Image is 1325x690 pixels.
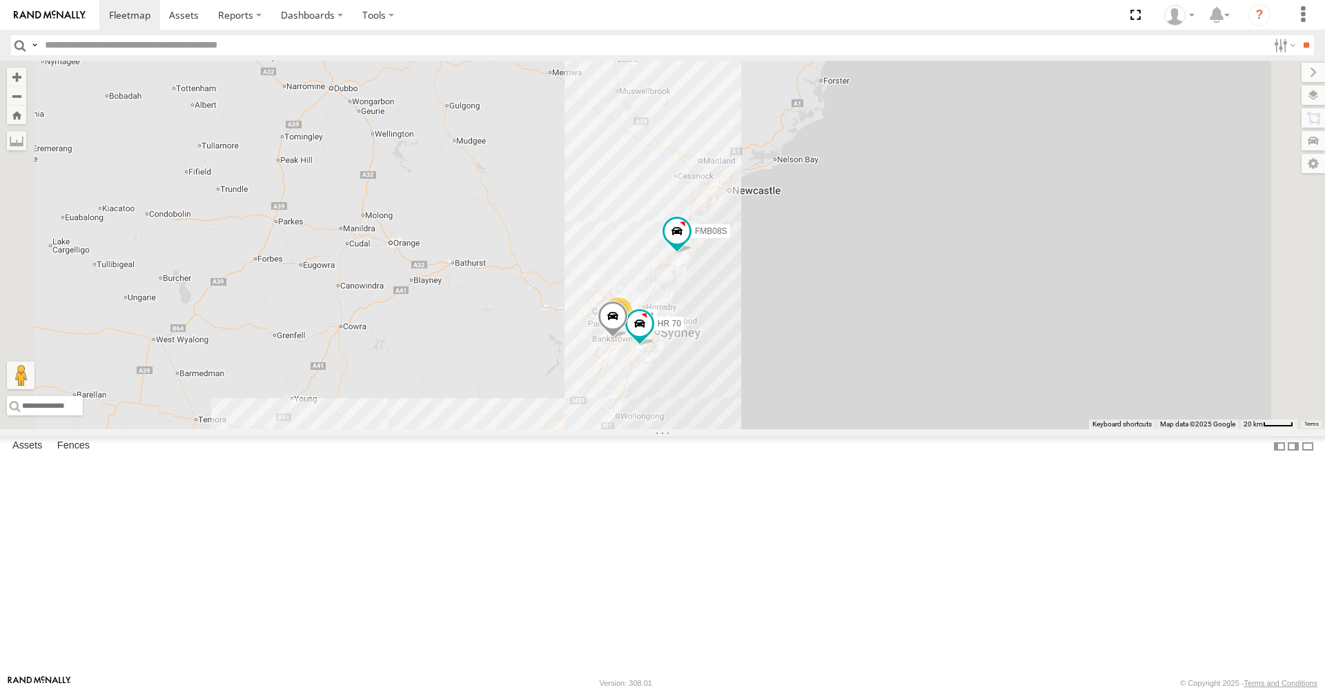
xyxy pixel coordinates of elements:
[1244,679,1317,687] a: Terms and Conditions
[1302,154,1325,173] label: Map Settings
[7,68,26,86] button: Zoom in
[8,676,71,690] a: Visit our Website
[658,319,681,329] span: HR 70
[1159,5,1199,26] div: Eric Yao
[29,35,40,55] label: Search Query
[605,297,632,325] div: 6
[7,131,26,150] label: Measure
[1092,420,1152,429] button: Keyboard shortcuts
[7,362,35,389] button: Drag Pegman onto the map to open Street View
[1180,679,1317,687] div: © Copyright 2025 -
[1244,420,1263,428] span: 20 km
[1301,436,1315,456] label: Hide Summary Table
[7,86,26,106] button: Zoom out
[600,679,652,687] div: Version: 308.01
[1273,436,1286,456] label: Dock Summary Table to the Left
[7,106,26,124] button: Zoom Home
[1268,35,1298,55] label: Search Filter Options
[1304,422,1319,427] a: Terms (opens in new tab)
[1239,420,1297,429] button: Map Scale: 20 km per 40 pixels
[50,437,97,456] label: Fences
[6,437,49,456] label: Assets
[14,10,86,20] img: rand-logo.svg
[1160,420,1235,428] span: Map data ©2025 Google
[695,226,727,236] span: FMB08S
[1248,4,1270,26] i: ?
[1286,436,1300,456] label: Dock Summary Table to the Right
